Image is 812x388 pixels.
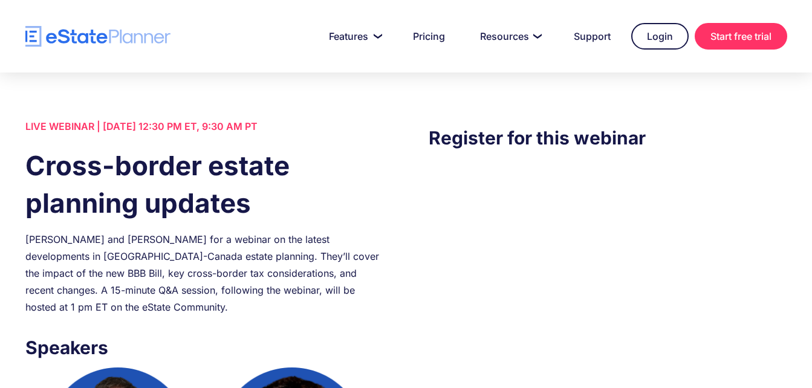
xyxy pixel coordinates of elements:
a: Support [559,24,625,48]
a: Login [631,23,689,50]
a: home [25,26,171,47]
h1: Cross-border estate planning updates [25,147,383,222]
h3: Speakers [25,334,383,361]
div: LIVE WEBINAR | [DATE] 12:30 PM ET, 9:30 AM PT [25,118,383,135]
h3: Register for this webinar [429,124,787,152]
a: Pricing [398,24,460,48]
a: Features [314,24,392,48]
a: Start free trial [695,23,787,50]
div: [PERSON_NAME] and [PERSON_NAME] for a webinar on the latest developments in [GEOGRAPHIC_DATA]-Can... [25,231,383,315]
a: Resources [466,24,553,48]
